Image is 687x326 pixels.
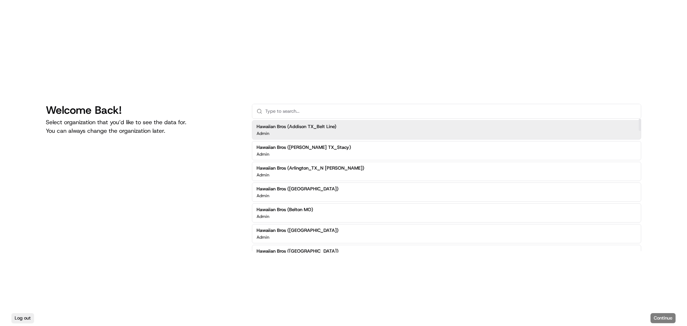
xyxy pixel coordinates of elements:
[257,193,269,199] p: Admin
[257,123,336,130] h2: Hawaiian Bros (Addison TX_Belt Line)
[257,186,338,192] h2: Hawaiian Bros ([GEOGRAPHIC_DATA])
[257,144,351,151] h2: Hawaiian Bros ([PERSON_NAME] TX_Stacy)
[265,104,637,118] input: Type to search...
[257,206,313,213] h2: Hawaiian Bros (Belton MO)
[257,165,364,171] h2: Hawaiian Bros (Arlington_TX_N [PERSON_NAME])
[46,104,240,117] h1: Welcome Back!
[257,248,338,254] h2: Hawaiian Bros ([GEOGRAPHIC_DATA])
[257,214,269,219] p: Admin
[257,227,338,234] h2: Hawaiian Bros ([GEOGRAPHIC_DATA])
[257,234,269,240] p: Admin
[257,172,269,178] p: Admin
[11,313,34,323] button: Log out
[257,131,269,136] p: Admin
[257,151,269,157] p: Admin
[46,118,240,135] p: Select organization that you’d like to see the data for. You can always change the organization l...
